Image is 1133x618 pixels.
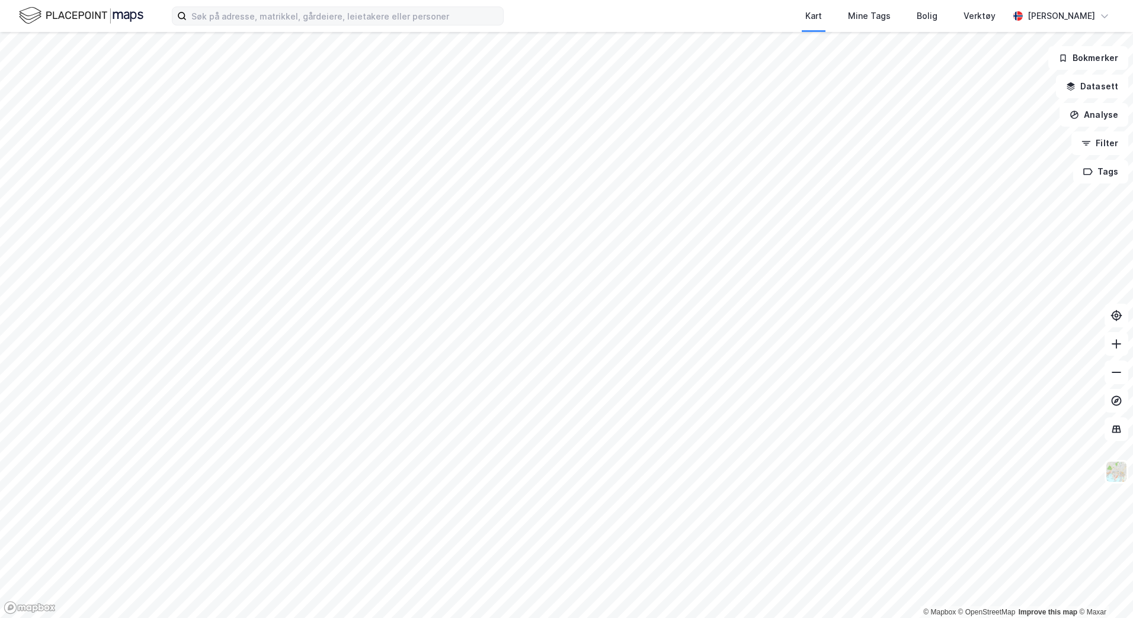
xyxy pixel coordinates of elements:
div: Mine Tags [848,9,891,23]
a: OpenStreetMap [958,608,1016,616]
button: Analyse [1060,103,1128,127]
div: Kart [805,9,822,23]
button: Datasett [1056,75,1128,98]
button: Bokmerker [1048,46,1128,70]
div: [PERSON_NAME] [1028,9,1095,23]
img: Z [1105,461,1128,483]
div: Verktøy [964,9,996,23]
div: Bolig [917,9,937,23]
img: logo.f888ab2527a4732fd821a326f86c7f29.svg [19,5,143,26]
a: Mapbox [923,608,956,616]
button: Tags [1073,160,1128,184]
iframe: Chat Widget [1074,561,1133,618]
a: Improve this map [1019,608,1077,616]
div: Kontrollprogram for chat [1074,561,1133,618]
a: Mapbox homepage [4,601,56,614]
button: Filter [1071,131,1128,155]
input: Søk på adresse, matrikkel, gårdeiere, leietakere eller personer [187,7,503,25]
